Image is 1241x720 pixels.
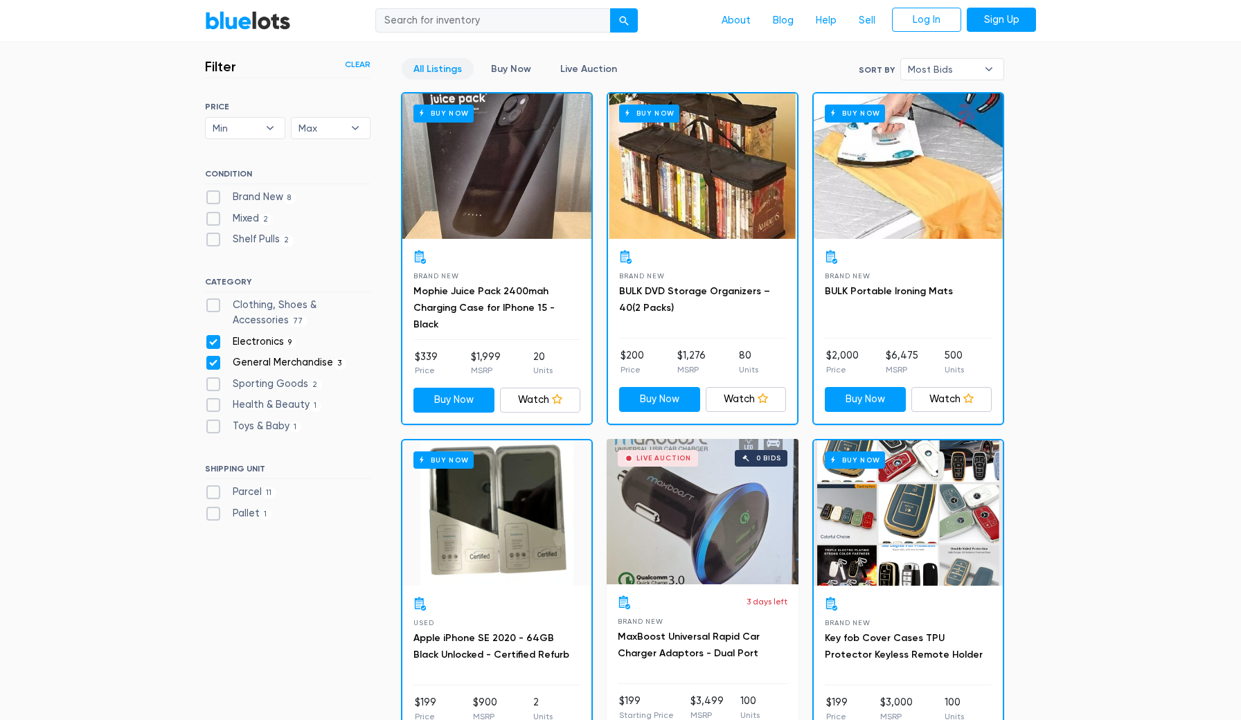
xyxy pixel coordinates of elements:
[619,387,700,412] a: Buy Now
[205,419,301,434] label: Toys & Baby
[413,285,555,330] a: Mophie Juice Pack 2400mah Charging Case for IPhone 15 - Black
[205,211,273,226] label: Mixed
[886,363,918,376] p: MSRP
[341,118,370,138] b: ▾
[298,118,344,138] span: Max
[636,455,691,462] div: Live Auction
[205,485,276,500] label: Parcel
[620,348,644,376] li: $200
[500,388,581,413] a: Watch
[619,105,679,122] h6: Buy Now
[205,397,321,413] label: Health & Beauty
[413,619,434,627] span: Used
[205,355,346,370] label: General Merchandise
[945,363,964,376] p: Units
[413,632,569,660] a: Apple iPhone SE 2020 - 64GB Black Unlocked - Certified Refurb
[415,350,438,377] li: $339
[402,58,474,80] a: All Listings
[205,377,322,392] label: Sporting Goods
[205,334,296,350] label: Electronics
[262,487,276,498] span: 11
[256,118,285,138] b: ▾
[533,364,553,377] p: Units
[908,59,977,80] span: Most Bids
[289,422,301,433] span: 1
[706,387,787,412] a: Watch
[814,440,1003,586] a: Buy Now
[415,364,438,377] p: Price
[825,285,953,297] a: BULK Portable Ironing Mats
[814,93,1003,239] a: Buy Now
[739,363,758,376] p: Units
[413,451,474,469] h6: Buy Now
[260,509,271,520] span: 1
[333,358,346,369] span: 3
[205,277,370,292] h6: CATEGORY
[825,619,870,627] span: Brand New
[848,8,886,34] a: Sell
[859,64,895,76] label: Sort By
[711,8,762,34] a: About
[375,8,611,33] input: Search for inventory
[205,10,291,30] a: BlueLots
[805,8,848,34] a: Help
[677,348,706,376] li: $1,276
[533,350,553,377] li: 20
[205,232,294,247] label: Shelf Pulls
[402,440,591,586] a: Buy Now
[762,8,805,34] a: Blog
[619,285,770,314] a: BULK DVD Storage Organizers – 40(2 Packs)
[205,464,370,479] h6: SHIPPING UNIT
[205,169,370,184] h6: CONDITION
[308,379,322,390] span: 2
[548,58,629,80] a: Live Auction
[967,8,1036,33] a: Sign Up
[608,93,797,239] a: Buy Now
[471,350,501,377] li: $1,999
[280,235,294,246] span: 2
[911,387,992,412] a: Watch
[205,58,236,75] h3: Filter
[283,192,296,204] span: 8
[974,59,1003,80] b: ▾
[413,388,494,413] a: Buy Now
[826,363,859,376] p: Price
[205,190,296,205] label: Brand New
[618,618,663,625] span: Brand New
[825,272,870,280] span: Brand New
[289,316,307,327] span: 77
[677,363,706,376] p: MSRP
[345,58,370,71] a: Clear
[205,506,271,521] label: Pallet
[826,348,859,376] li: $2,000
[739,348,758,376] li: 80
[945,348,964,376] li: 500
[479,58,543,80] a: Buy Now
[892,8,961,33] a: Log In
[619,272,664,280] span: Brand New
[402,93,591,239] a: Buy Now
[618,631,760,659] a: MaxBoost Universal Rapid Car Charger Adaptors - Dual Port
[205,298,370,327] label: Clothing, Shoes & Accessories
[747,595,787,608] p: 3 days left
[886,348,918,376] li: $6,475
[607,439,798,584] a: Live Auction 0 bids
[825,632,983,660] a: Key fob Cover Cases TPU Protector Keyless Remote Holder
[620,363,644,376] p: Price
[471,364,501,377] p: MSRP
[825,451,885,469] h6: Buy Now
[310,401,321,412] span: 1
[259,214,273,225] span: 2
[825,105,885,122] h6: Buy Now
[756,455,781,462] div: 0 bids
[213,118,258,138] span: Min
[825,387,906,412] a: Buy Now
[413,105,474,122] h6: Buy Now
[205,102,370,111] h6: PRICE
[284,337,296,348] span: 9
[413,272,458,280] span: Brand New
